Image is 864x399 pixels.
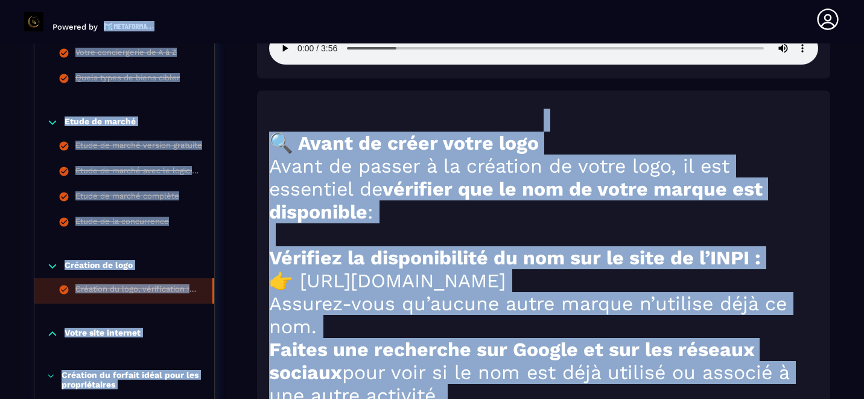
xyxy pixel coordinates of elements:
[75,141,202,154] div: Etude de marché version gratuite
[65,260,133,272] p: Création de logo
[65,328,141,340] p: Votre site internet
[75,166,202,179] div: Etude de marché avec le logiciel Airdna version payante
[75,73,180,86] div: Quels types de biens cibler
[75,284,200,298] div: Création du logo, vérification INPI
[269,338,754,384] strong: Faites une recherche sur Google et sur les réseaux sociaux
[65,117,136,129] p: Etude de marché
[269,246,761,269] strong: Vérifiez la disponibilité du nom sur le site de l’INPI :
[269,269,818,292] h1: 👉 [URL][DOMAIN_NAME]
[75,48,177,61] div: Votre conciergerie de A à Z
[104,21,154,31] img: logo
[269,292,818,338] h1: Assurez-vous qu’aucune autre marque n’utilise déjà ce nom.
[75,217,169,230] div: Etude de la concurrence
[269,132,539,155] strong: 🔍 Avant de créer votre logo
[75,191,179,205] div: Etude de marché complète
[269,177,763,223] strong: vérifier que le nom de votre marque est disponible
[52,22,98,31] p: Powered by
[24,12,43,31] img: logo-branding
[269,155,818,223] h1: Avant de passer à la création de votre logo, il est essentiel de :
[62,370,202,389] p: Création du forfait idéal pour les propriétaires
